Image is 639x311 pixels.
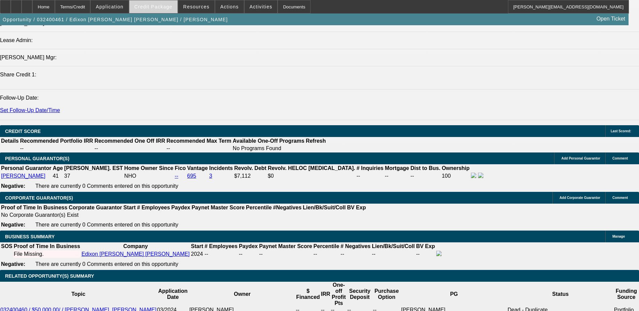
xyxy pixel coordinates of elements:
[612,196,628,200] span: Comment
[192,205,245,210] b: Paynet Master Score
[191,250,203,258] td: 2024
[594,13,628,25] a: Open Ticket
[250,4,273,9] span: Activities
[267,172,356,180] td: $0
[314,243,339,249] b: Percentile
[14,251,80,257] div: File Missing.
[5,129,41,134] span: CREDIT SCORE
[442,165,470,171] b: Ownership
[157,282,189,307] th: Application Date
[314,251,339,257] div: --
[137,205,170,210] b: # Employees
[347,282,373,307] th: Security Deposit
[341,243,371,249] b: # Negatives
[246,205,271,210] b: Percentile
[560,196,600,200] span: Add Corporate Guarantor
[123,243,148,249] b: Company
[238,250,258,258] td: --
[416,250,435,258] td: --
[1,243,13,250] th: SOS
[64,172,123,180] td: 37
[232,138,305,144] th: Available One-Off Programs
[183,4,210,9] span: Resources
[373,282,401,307] th: Purchase Option
[385,165,409,171] b: Mortgage
[187,173,196,179] a: 695
[35,261,178,267] span: There are currently 0 Comments entered on this opportunity
[234,165,266,171] b: Revolv. Debt
[273,205,302,210] b: #Negatives
[52,172,63,180] td: 41
[239,243,258,249] b: Paydex
[356,172,384,180] td: --
[209,165,233,171] b: Incidents
[441,172,470,180] td: 100
[20,138,93,144] th: Recommended Portfolio IRR
[416,243,435,249] b: BV Exp
[507,282,614,307] th: Status
[175,165,186,171] b: Fico
[295,282,321,307] th: $ Financed
[3,17,228,22] span: Opportunity / 032400461 / Edixon [PERSON_NAME] [PERSON_NAME] / [PERSON_NAME]
[35,183,178,189] span: There are currently 0 Comments entered on this opportunity
[5,156,69,161] span: PERSONAL GUARANTOR(S)
[561,157,600,160] span: Add Personal Guarantor
[166,145,232,152] td: --
[372,250,415,258] td: --
[175,173,179,179] a: --
[178,0,215,13] button: Resources
[612,157,628,160] span: Comment
[1,138,19,144] th: Details
[124,172,174,180] td: NHO
[187,165,208,171] b: Vantage
[82,251,190,257] a: Edixon [PERSON_NAME] [PERSON_NAME]
[436,251,442,256] img: facebook-icon.png
[321,282,331,307] th: IRR
[69,205,122,210] b: Corporate Guarantor
[1,204,68,211] th: Proof of Time In Business
[410,172,441,180] td: --
[1,261,25,267] b: Negative:
[478,173,483,178] img: linkedin-icon.png
[64,165,123,171] b: [PERSON_NAME]. EST
[303,205,346,210] b: Lien/Bk/Suit/Coll
[411,165,441,171] b: Dist to Bus.
[204,243,237,249] b: # Employees
[612,235,625,238] span: Manage
[330,282,347,307] th: One-off Profit Pts
[1,222,25,228] b: Negative:
[372,243,415,249] b: Lien/Bk/Suit/Coll
[356,165,383,171] b: # Inquiries
[204,251,208,257] span: --
[245,0,278,13] button: Activities
[123,205,135,210] b: Start
[129,0,178,13] button: Credit Package
[20,145,93,152] td: --
[94,138,165,144] th: Recommended One Off IRR
[1,165,51,171] b: Personal Guarantor
[259,243,312,249] b: Paynet Master Score
[341,251,371,257] div: --
[234,172,267,180] td: $7,112
[215,0,244,13] button: Actions
[124,165,173,171] b: Home Owner Since
[1,173,45,179] a: [PERSON_NAME]
[209,173,212,179] a: 3
[611,129,631,133] span: Last Scored:
[220,4,239,9] span: Actions
[471,173,476,178] img: facebook-icon.png
[189,282,295,307] th: Owner
[171,205,190,210] b: Paydex
[268,165,355,171] b: Revolv. HELOC [MEDICAL_DATA].
[306,138,326,144] th: Refresh
[1,183,25,189] b: Negative:
[191,243,203,249] b: Start
[401,282,507,307] th: PG
[614,282,639,307] th: Funding Source
[232,145,305,152] td: No Programs Found
[96,4,123,9] span: Application
[347,205,366,210] b: BV Exp
[1,212,369,218] td: No Corporate Guarantor(s) Exist
[259,251,312,257] div: --
[5,273,94,279] span: RELATED OPPORTUNITY(S) SUMMARY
